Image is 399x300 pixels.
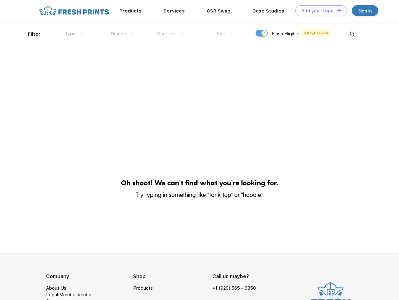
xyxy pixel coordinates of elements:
[156,31,176,37] span: Made for
[46,273,133,280] div: Company
[358,7,372,14] div: Sign in
[133,273,212,280] div: Shop
[301,8,334,13] div: Add your Logo
[46,285,66,291] a: About Us
[272,31,299,37] span: Flash Eligible
[231,32,233,36] img: dropdown.png
[119,8,142,14] a: Products
[212,273,260,280] div: Call us maybe?
[212,285,256,292] a: +1 (929) 565 - 6850
[46,292,91,297] a: Legal Mumbo Jumbo
[302,30,330,36] span: 5 Day Delivery
[181,32,183,36] img: dropdown.png
[80,32,83,36] img: dropdown.png
[65,31,76,37] span: Type
[215,31,226,37] span: Price
[347,29,357,39] img: desktop_search.svg
[337,9,341,12] img: DT
[131,32,133,36] img: dropdown.png
[28,31,41,38] div: Filter
[352,5,378,16] a: Sign in
[37,5,111,16] img: fo%20logo%202.webp
[111,31,126,37] span: Brands
[133,285,153,291] a: Products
